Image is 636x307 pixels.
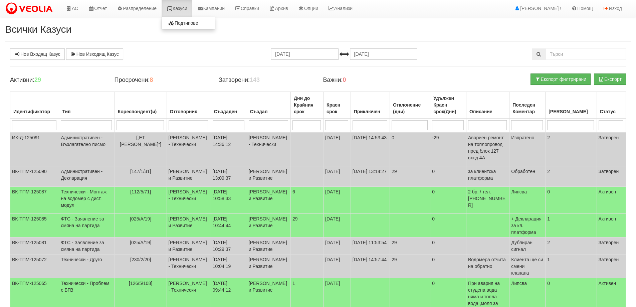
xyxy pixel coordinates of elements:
[249,107,289,116] div: Създал
[324,255,351,278] td: [DATE]
[10,166,59,187] td: ВК-ТПМ-125090
[390,255,430,278] td: 29
[430,214,466,238] td: 0
[468,168,507,181] p: за клиентска платформа
[324,187,351,214] td: [DATE]
[546,166,597,187] td: 2
[430,132,466,166] td: -29
[511,257,543,276] span: Клиента ще си смени клапана
[546,238,597,255] td: 2
[150,76,153,83] b: 8
[390,132,430,166] td: 0
[546,92,597,119] th: Брой Файлове: No sort applied, activate to apply an ascending sort
[468,134,507,161] p: Авариен ремонт на топлопровод пред блок 127 вход 4А
[351,255,390,278] td: [DATE] 14:57:44
[211,255,247,278] td: [DATE] 10:04:19
[511,135,534,140] span: Изпратено
[114,77,208,84] h4: Просрочени:
[324,214,351,238] td: [DATE]
[247,132,290,166] td: [PERSON_NAME] - Технически
[167,92,211,119] th: Отговорник: No sort applied, activate to apply an ascending sort
[343,76,346,83] b: 0
[211,214,247,238] td: [DATE] 10:44:44
[432,94,464,116] div: Удължен Краен срок(Дни)
[430,187,466,214] td: 0
[430,255,466,278] td: 0
[351,238,390,255] td: [DATE] 11:53:54
[61,107,113,116] div: Тип
[211,238,247,255] td: [DATE] 10:29:37
[129,281,152,286] span: [126/5/108]
[547,107,595,116] div: [PERSON_NAME]
[167,255,211,278] td: [PERSON_NAME] - Технически
[130,240,151,245] span: [025/А/19]
[12,107,57,116] div: Идентификатор
[324,238,351,255] td: [DATE]
[468,188,507,208] p: 2 бр, / тел. [PHONE_NUMBER]
[430,238,466,255] td: 0
[546,214,597,238] td: 1
[511,189,527,194] span: Липсва
[390,166,430,187] td: 29
[130,216,151,221] span: [025/А/19]
[167,187,211,214] td: [PERSON_NAME] - Технически
[167,132,211,166] td: [PERSON_NAME] - Технически
[324,166,351,187] td: [DATE]
[511,281,527,286] span: Липсва
[59,166,115,187] td: Административен - Декларация
[247,187,290,214] td: [PERSON_NAME] и Развитие
[509,92,546,119] th: Последен Коментар: No sort applied, activate to apply an ascending sort
[167,214,211,238] td: [PERSON_NAME] и Развитие
[597,238,626,255] td: Затворен
[292,281,295,286] span: 1
[323,77,417,84] h4: Важни:
[59,92,115,119] th: Тип: No sort applied, activate to apply an ascending sort
[247,166,290,187] td: [PERSON_NAME] и Развитие
[59,255,115,278] td: Технически - Друго
[597,132,626,166] td: Затворен
[169,107,209,116] div: Отговорник
[10,132,59,166] td: ИК-Д-125091
[10,238,59,255] td: ВК-ТПМ-125081
[351,166,390,187] td: [DATE] 13:14:27
[5,2,56,16] img: VeoliaLogo.png
[511,169,535,174] span: Обработен
[390,238,430,255] td: 29
[211,132,247,166] td: [DATE] 14:36:12
[219,77,313,84] h4: Затворени:
[59,214,115,238] td: ФТС - Заявление за смяна на партида
[546,187,597,214] td: 0
[597,255,626,278] td: Затворен
[247,92,290,119] th: Създал: No sort applied, activate to apply an ascending sort
[59,238,115,255] td: ФТС - Заявление за смяна на партида
[594,73,626,85] button: Експорт
[247,255,290,278] td: [PERSON_NAME] и Развитие
[167,238,211,255] td: [PERSON_NAME] и Развитие
[10,187,59,214] td: ВК-ТПМ-125087
[130,189,151,194] span: [112/5/71]
[59,132,115,166] td: Административен - Възлагателно писмо
[353,107,388,116] div: Приключен
[390,92,430,119] th: Отклонение (дни): No sort applied, activate to apply an ascending sort
[130,169,151,174] span: [147/1/31]
[597,166,626,187] td: Затворен
[5,24,631,35] h2: Всички Казуси
[211,92,247,119] th: Създаден: No sort applied, activate to apply an ascending sort
[292,216,298,221] span: 29
[546,255,597,278] td: 1
[324,132,351,166] td: [DATE]
[531,73,591,85] button: Експорт филтрирани
[247,238,290,255] td: [PERSON_NAME] и Развитие
[66,48,123,60] a: Нов Изходящ Казус
[120,135,161,147] span: [„ЕТ [PERSON_NAME]“]
[250,76,260,83] b: 143
[466,92,509,119] th: Описание: No sort applied, activate to apply an ascending sort
[130,257,151,262] span: [230/2/20]
[351,132,390,166] td: [DATE] 14:53:43
[468,107,507,116] div: Описание
[325,100,349,116] div: Краен срок
[10,48,65,60] a: Нов Входящ Казус
[290,92,323,119] th: Дни до Крайния срок: No sort applied, activate to apply an ascending sort
[599,107,624,116] div: Статус
[597,214,626,238] td: Активен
